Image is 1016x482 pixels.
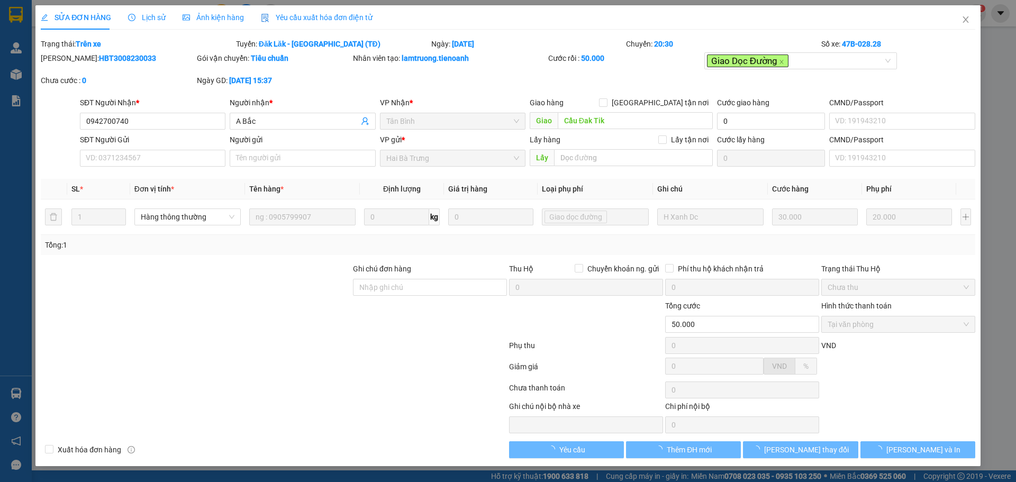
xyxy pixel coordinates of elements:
[45,208,62,225] button: delete
[530,149,554,166] span: Lấy
[530,135,560,144] span: Lấy hàng
[141,209,234,225] span: Hàng thông thường
[558,112,713,129] input: Dọc đường
[829,134,975,145] div: CMND/Passport
[128,13,166,22] span: Lịch sử
[53,444,125,456] span: Xuất hóa đơn hàng
[772,362,787,370] span: VND
[41,52,195,64] div: [PERSON_NAME]:
[674,263,768,275] span: Phí thu hộ khách nhận trả
[429,208,440,225] span: kg
[665,302,700,310] span: Tổng cước
[530,112,558,129] span: Giao
[353,52,546,64] div: Nhân viên tạo:
[860,441,975,458] button: [PERSON_NAME] và In
[875,445,886,453] span: loading
[654,40,673,48] b: 20:30
[76,40,101,48] b: Trên xe
[803,362,809,370] span: %
[128,14,135,21] span: clock-circle
[259,40,380,48] b: Đăk Lăk - [GEOGRAPHIC_DATA] (TĐ)
[743,441,858,458] button: [PERSON_NAME] thay đổi
[828,316,969,332] span: Tại văn phòng
[665,401,819,416] div: Chi phí nội bộ
[509,441,624,458] button: Yêu cầu
[508,340,664,358] div: Phụ thu
[545,211,607,223] span: Giao dọc đường
[821,263,975,275] div: Trạng thái Thu Hộ
[448,208,534,225] input: 0
[134,185,174,193] span: Đơn vị tính
[386,150,519,166] span: Hai Bà Trưng
[251,54,288,62] b: Tiêu chuẩn
[717,150,825,167] input: Cước lấy hàng
[508,361,664,379] div: Giảm giá
[71,185,80,193] span: SL
[657,208,764,225] input: Ghi Chú
[667,134,713,145] span: Lấy tận nơi
[230,134,375,145] div: Người gửi
[667,444,712,456] span: Thêm ĐH mới
[538,179,652,199] th: Loại phụ phí
[128,446,135,453] span: info-circle
[41,14,48,21] span: edit
[717,113,825,130] input: Cước giao hàng
[717,98,769,107] label: Cước giao hàng
[821,302,892,310] label: Hình thức thanh toán
[80,97,225,108] div: SĐT Người Nhận
[820,38,976,50] div: Số xe:
[353,279,507,296] input: Ghi chú đơn hàng
[430,38,625,50] div: Ngày:
[235,38,430,50] div: Tuyến:
[625,38,820,50] div: Chuyến:
[559,444,585,456] span: Yêu cầu
[655,445,667,453] span: loading
[951,5,981,35] button: Close
[249,185,284,193] span: Tên hàng
[866,185,892,193] span: Phụ phí
[717,135,765,144] label: Cước lấy hàng
[353,265,411,273] label: Ghi chú đơn hàng
[452,40,474,48] b: [DATE]
[653,179,768,199] th: Ghi chú
[40,38,235,50] div: Trạng thái:
[448,185,487,193] span: Giá trị hàng
[829,97,975,108] div: CMND/Passport
[99,54,156,62] b: HBT3008230033
[548,52,702,64] div: Cước rồi :
[581,54,604,62] b: 50.000
[230,97,375,108] div: Người nhận
[607,97,713,108] span: [GEOGRAPHIC_DATA] tận nơi
[961,15,970,24] span: close
[197,52,351,64] div: Gói vận chuyển:
[772,208,858,225] input: 0
[626,441,741,458] button: Thêm ĐH mới
[764,444,849,456] span: [PERSON_NAME] thay đổi
[554,149,713,166] input: Dọc đường
[261,13,373,22] span: Yêu cầu xuất hóa đơn điện tử
[828,279,969,295] span: Chưa thu
[960,208,971,225] button: plus
[380,98,410,107] span: VP Nhận
[386,113,519,129] span: Tân Bình
[45,239,392,251] div: Tổng: 1
[752,445,764,453] span: loading
[80,134,225,145] div: SĐT Người Gửi
[197,75,351,86] div: Ngày GD:
[842,40,881,48] b: 47B-028.28
[383,185,421,193] span: Định lượng
[183,13,244,22] span: Ảnh kiện hàng
[380,134,525,145] div: VP gửi
[509,265,533,273] span: Thu Hộ
[402,54,469,62] b: lamtruong.tienoanh
[41,13,111,22] span: SỬA ĐƠN HÀNG
[530,98,564,107] span: Giao hàng
[183,14,190,21] span: picture
[261,14,269,22] img: icon
[821,341,836,350] span: VND
[249,208,356,225] input: VD: Bàn, Ghế
[886,444,960,456] span: [PERSON_NAME] và In
[361,117,369,125] span: user-add
[583,263,663,275] span: Chuyển khoản ng. gửi
[509,401,663,416] div: Ghi chú nội bộ nhà xe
